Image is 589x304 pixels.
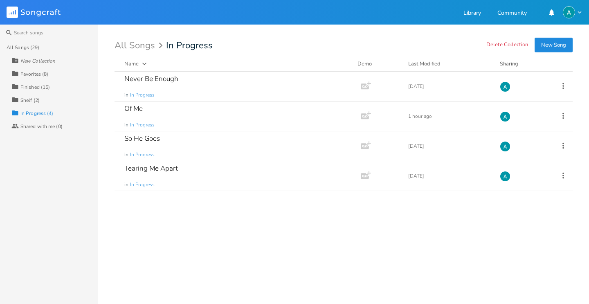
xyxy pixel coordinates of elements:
span: In Progress [166,41,213,50]
button: Last Modified [408,60,490,68]
img: Alex [500,81,510,92]
button: New Song [535,38,573,52]
div: Favorites (8) [20,72,48,77]
button: Delete Collection [486,42,528,49]
span: in [124,181,128,188]
div: [DATE] [408,84,490,89]
div: Shared with me (0) [20,124,63,129]
div: Last Modified [408,60,441,68]
div: Name [124,60,139,68]
div: Of Me [124,105,143,112]
a: Community [497,10,527,17]
div: 1 hour ago [408,114,490,119]
img: Alex [500,141,510,152]
div: New Collection [20,59,55,63]
div: [DATE] [408,144,490,149]
span: in [124,92,128,99]
span: in [124,122,128,128]
div: All Songs (29) [7,45,39,50]
div: So He Goes [124,135,160,142]
div: All Songs [115,42,165,50]
span: In Progress [130,92,155,99]
div: Sharing [500,60,549,68]
img: Alex [563,6,575,18]
button: Name [124,60,348,68]
span: In Progress [130,122,155,128]
div: Finished (15) [20,85,50,90]
div: [DATE] [408,173,490,178]
span: in [124,151,128,158]
div: Shelf (2) [20,98,40,103]
a: Library [463,10,481,17]
div: Tearing Me Apart [124,165,178,172]
span: In Progress [130,181,155,188]
div: In Progress (4) [20,111,54,116]
img: Alex [500,171,510,182]
img: Alex [500,111,510,122]
div: Never Be Enough [124,75,178,82]
span: In Progress [130,151,155,158]
div: Demo [357,60,398,68]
